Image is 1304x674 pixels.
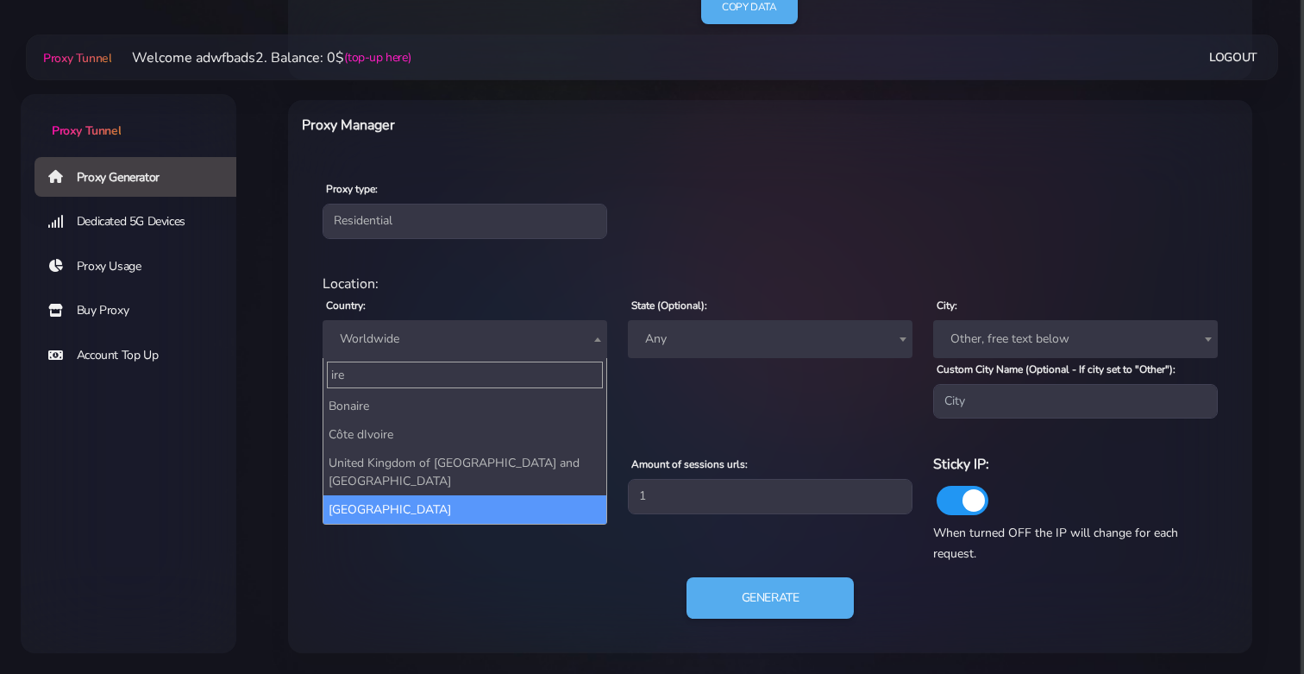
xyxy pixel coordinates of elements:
[312,432,1228,453] div: Proxy Settings:
[944,327,1207,351] span: Other, free text below
[937,362,1175,377] label: Custom City Name (Optional - If city set to "Other"):
[323,495,606,524] li: [GEOGRAPHIC_DATA]
[34,202,250,242] a: Dedicated 5G Devices
[323,320,607,358] span: Worldwide
[34,247,250,287] a: Proxy Usage
[326,298,366,313] label: Country:
[302,114,840,136] h6: Proxy Manager
[34,336,250,375] a: Account Top Up
[323,449,606,495] li: United Kingdom of [GEOGRAPHIC_DATA] and [GEOGRAPHIC_DATA]
[323,392,606,420] li: Bonaire
[933,525,1178,562] span: When turned OFF the IP will change for each request.
[43,50,111,66] span: Proxy Tunnel
[628,320,912,358] span: Any
[34,157,250,197] a: Proxy Generator
[327,362,603,388] input: Search
[1209,41,1257,73] a: Logout
[326,181,378,197] label: Proxy type:
[40,44,111,72] a: Proxy Tunnel
[933,320,1218,358] span: Other, free text below
[686,577,855,619] button: Generate
[323,420,606,449] li: Côte dIvoire
[34,291,250,331] a: Buy Proxy
[333,327,597,351] span: Worldwide
[1220,590,1282,652] iframe: Webchat Widget
[312,274,1228,294] div: Location:
[344,48,411,66] a: (top-up here)
[933,453,1218,476] h6: Sticky IP:
[631,298,707,313] label: State (Optional):
[21,94,236,140] a: Proxy Tunnel
[933,384,1218,419] input: City
[52,123,121,139] span: Proxy Tunnel
[937,298,957,313] label: City:
[111,47,411,68] li: Welcome adwfbads2. Balance: 0$
[638,327,902,351] span: Any
[631,457,748,472] label: Amount of sessions urls:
